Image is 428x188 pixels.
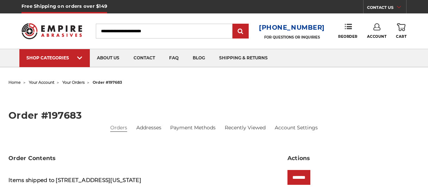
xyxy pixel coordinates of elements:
h3: Order Contents [8,154,210,163]
span: Account [367,34,387,39]
span: Cart [396,34,407,39]
a: Cart [396,23,407,39]
a: [PHONE_NUMBER] [259,23,325,33]
a: blog [186,49,212,67]
span: Reorder [338,34,358,39]
h2: Order #197683 [8,111,420,120]
a: Reorder [338,23,358,39]
a: Recently Viewed [225,124,266,131]
span: order #197683 [93,80,122,85]
a: home [8,80,21,85]
h5: Items shipped to [STREET_ADDRESS][US_STATE] [8,176,210,184]
input: Submit [234,24,248,39]
a: faq [162,49,186,67]
a: Account Settings [275,124,318,131]
a: Addresses [136,124,161,131]
p: FOR QUESTIONS OR INQUIRIES [259,35,325,40]
a: contact [126,49,162,67]
a: about us [90,49,126,67]
a: Payment Methods [170,124,216,131]
a: your orders [62,80,85,85]
a: shipping & returns [212,49,275,67]
a: CONTACT US [367,4,406,13]
a: your account [29,80,54,85]
h3: Actions [287,154,420,163]
a: Orders [110,124,127,131]
img: Empire Abrasives [21,19,82,43]
div: SHOP CATEGORIES [26,55,83,60]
